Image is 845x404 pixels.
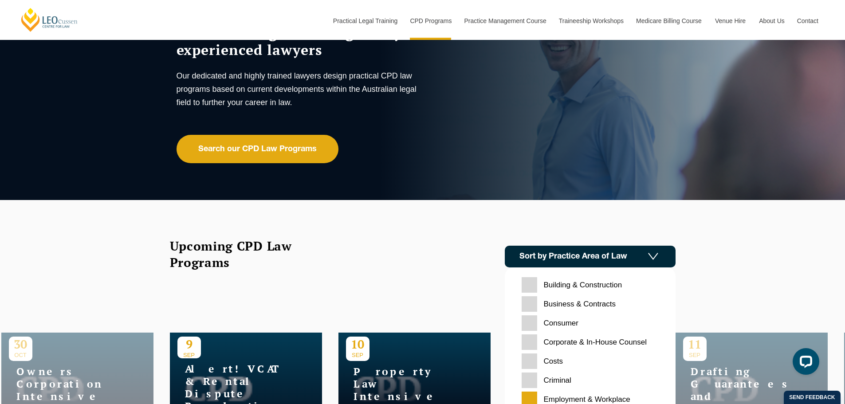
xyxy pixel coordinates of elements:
[458,2,552,40] a: Practice Management Course
[786,345,823,382] iframe: LiveChat chat widget
[522,373,659,388] label: Criminal
[505,246,676,267] a: Sort by Practice Area of Law
[20,7,79,32] a: [PERSON_NAME] Centre for Law
[346,352,369,358] span: SEP
[522,315,659,331] label: Consumer
[648,253,658,260] img: Icon
[346,337,369,352] p: 10
[552,2,629,40] a: Traineeship Workshops
[708,2,752,40] a: Venue Hire
[403,2,457,40] a: CPD Programs
[522,353,659,369] label: Costs
[790,2,825,40] a: Contact
[522,334,659,350] label: Corporate & In-House Counsel
[346,365,457,403] h4: Property Law Intensive
[752,2,790,40] a: About Us
[177,24,421,58] h1: CPD Law Programs designed by experienced lawyers
[170,238,314,271] h2: Upcoming CPD Law Programs
[522,296,659,312] label: Business & Contracts
[177,352,201,358] span: SEP
[177,135,338,163] a: Search our CPD Law Programs
[326,2,404,40] a: Practical Legal Training
[522,277,659,293] label: Building & Construction
[629,2,708,40] a: Medicare Billing Course
[177,337,201,352] p: 9
[177,69,421,109] p: Our dedicated and highly trained lawyers design practical CPD law programs based on current devel...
